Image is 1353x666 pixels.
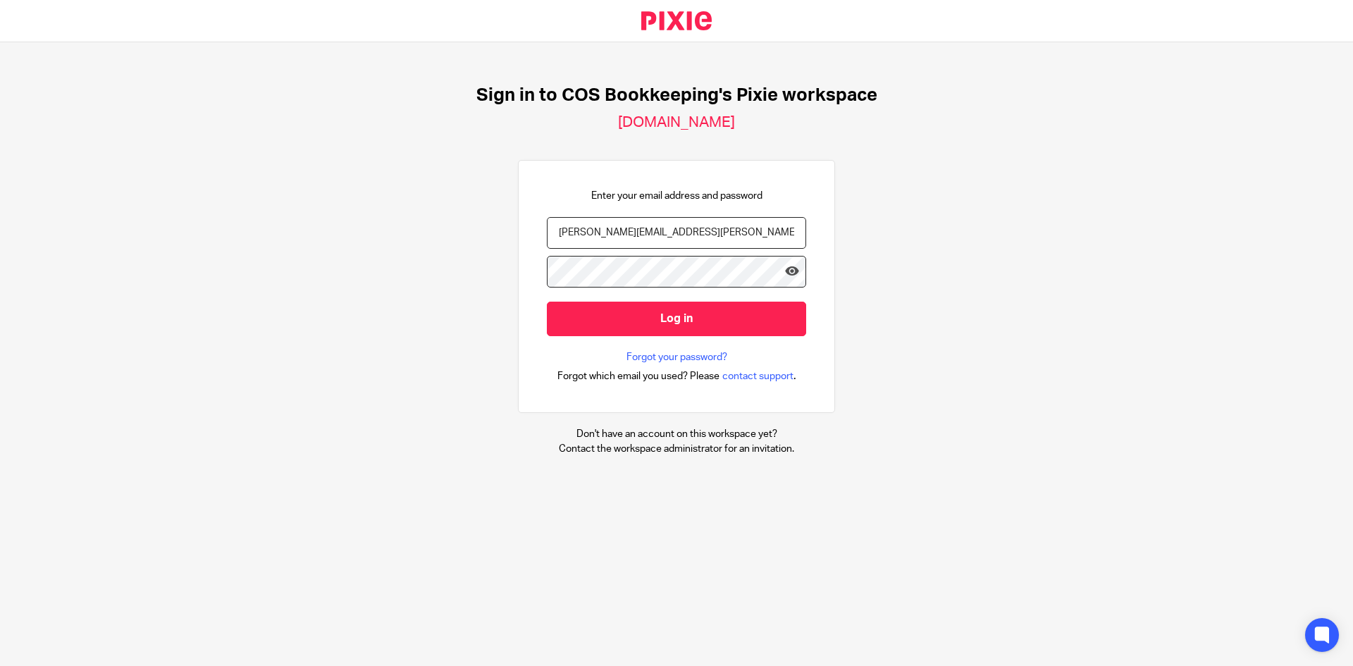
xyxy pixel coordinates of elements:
input: name@example.com [547,217,806,249]
a: Forgot your password? [626,350,727,364]
input: Log in [547,302,806,336]
p: Don't have an account on this workspace yet? [559,427,794,441]
span: contact support [722,369,793,383]
h1: Sign in to COS Bookkeeping's Pixie workspace [476,85,877,106]
h2: [DOMAIN_NAME] [618,113,735,132]
p: Enter your email address and password [591,189,762,203]
p: Contact the workspace administrator for an invitation. [559,442,794,456]
div: . [557,368,796,384]
span: Forgot which email you used? Please [557,369,719,383]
